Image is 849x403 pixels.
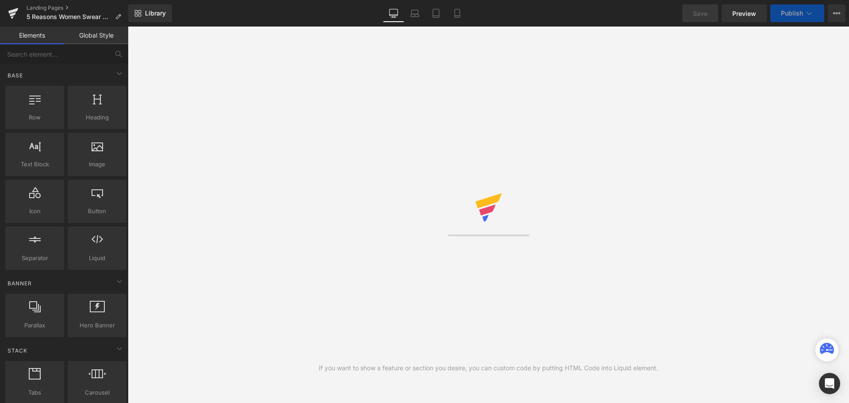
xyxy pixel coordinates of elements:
div: Open Intercom Messenger [819,373,840,394]
span: Hero Banner [70,321,124,330]
a: Laptop [404,4,425,22]
span: Row [8,113,61,122]
div: If you want to show a feature or section you desire, you can custom code by putting HTML Code int... [319,363,658,373]
span: Liquid [70,253,124,263]
span: Base [7,71,24,80]
span: Library [145,9,166,17]
span: Stack [7,346,28,355]
span: Banner [7,279,33,288]
a: Mobile [447,4,468,22]
span: Image [70,160,124,169]
span: Icon [8,207,61,216]
span: Button [70,207,124,216]
a: Desktop [383,4,404,22]
a: Landing Pages [27,4,128,12]
span: Tabs [8,388,61,397]
span: Text Block [8,160,61,169]
span: Separator [8,253,61,263]
span: 5 Reasons Women Swear by Hormone Harmony™ [27,13,111,20]
span: Save [693,9,707,18]
button: Publish [770,4,824,22]
a: New Library [128,4,172,22]
span: Parallax [8,321,61,330]
span: Carousel [70,388,124,397]
a: Global Style [64,27,128,44]
span: Preview [732,9,756,18]
span: Publish [781,10,803,17]
a: Tablet [425,4,447,22]
button: More [828,4,845,22]
span: Heading [70,113,124,122]
a: Preview [722,4,767,22]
